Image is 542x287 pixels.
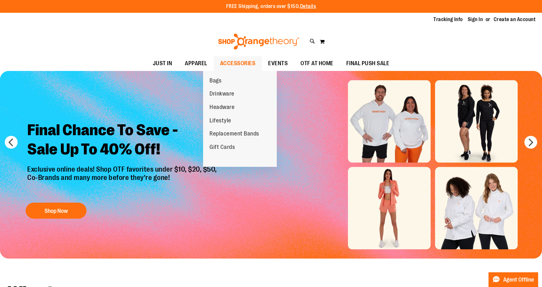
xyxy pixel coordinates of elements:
span: OTF AT HOME [300,56,333,71]
p: FREE Shipping, orders over $150. [226,3,316,10]
a: FINAL PUSH SALE [340,56,396,71]
a: Drinkware [203,87,241,101]
a: Tracking Info [433,16,463,23]
span: FINAL PUSH SALE [346,56,390,71]
span: JUST IN [153,56,172,71]
span: Agent Offline [503,277,534,283]
span: Lifestyle [209,117,231,125]
button: prev [5,136,18,149]
span: Bags [209,77,221,85]
a: ACCESSORIES [214,56,262,71]
a: Final Chance To Save -Sale Up To 40% Off! Exclusive online deals! Shop OTF favorites under $10, $... [22,116,223,222]
span: APPAREL [185,56,207,71]
button: Agent Offline [489,272,538,287]
a: Headware [203,101,241,114]
img: Shop Orangetheory [217,34,300,50]
button: Shop Now [26,203,86,219]
h2: Final Chance To Save - Sale Up To 40% Off! [22,116,223,165]
span: Headware [209,104,234,112]
a: Bags [203,74,228,88]
span: Drinkware [209,90,234,98]
p: Exclusive online deals! Shop OTF favorites under $10, $20, $50, Co-Brands and many more before th... [22,165,223,197]
button: next [524,136,537,149]
span: ACCESSORIES [220,56,256,71]
a: Gift Cards [203,141,241,154]
a: OTF AT HOME [294,56,340,71]
a: Details [300,4,316,9]
a: APPAREL [178,56,214,71]
span: EVENTS [268,56,288,71]
a: EVENTS [262,56,294,71]
a: Replacement Bands [203,127,266,141]
span: Replacement Bands [209,130,259,138]
ul: ACCESSORIES [203,71,277,167]
span: Gift Cards [209,144,235,152]
a: JUST IN [146,56,179,71]
a: Sign In [468,16,483,23]
a: Create an Account [494,16,536,23]
a: Lifestyle [203,114,238,128]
